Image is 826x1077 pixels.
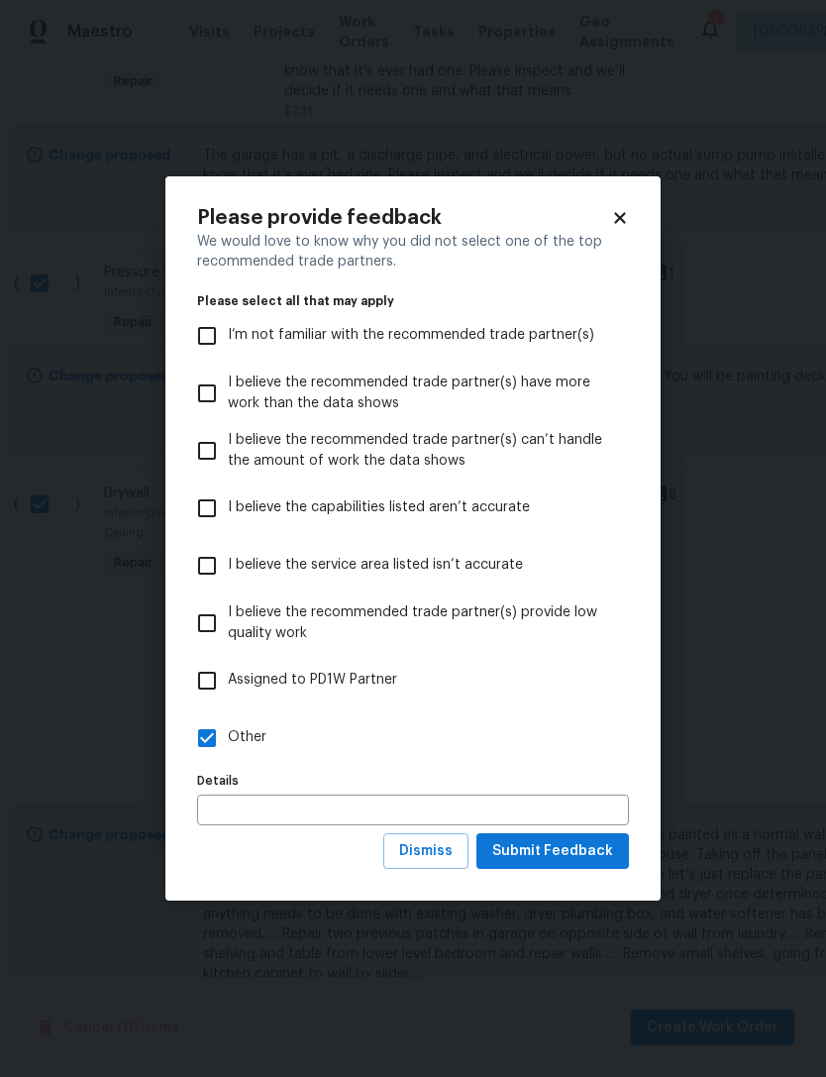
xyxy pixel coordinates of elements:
[197,208,611,228] h2: Please provide feedback
[228,430,613,472] span: I believe the recommended trade partner(s) can’t handle the amount of work the data shows
[476,833,629,870] button: Submit Feedback
[228,727,266,748] span: Other
[228,555,523,576] span: I believe the service area listed isn’t accurate
[228,602,613,644] span: I believe the recommended trade partner(s) provide low quality work
[399,839,453,864] span: Dismiss
[228,325,594,346] span: I’m not familiar with the recommended trade partner(s)
[197,775,629,787] label: Details
[383,833,468,870] button: Dismiss
[492,839,613,864] span: Submit Feedback
[197,295,629,307] legend: Please select all that may apply
[228,497,530,518] span: I believe the capabilities listed aren’t accurate
[228,373,613,414] span: I believe the recommended trade partner(s) have more work than the data shows
[197,232,629,271] div: We would love to know why you did not select one of the top recommended trade partners.
[228,670,397,691] span: Assigned to PD1W Partner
